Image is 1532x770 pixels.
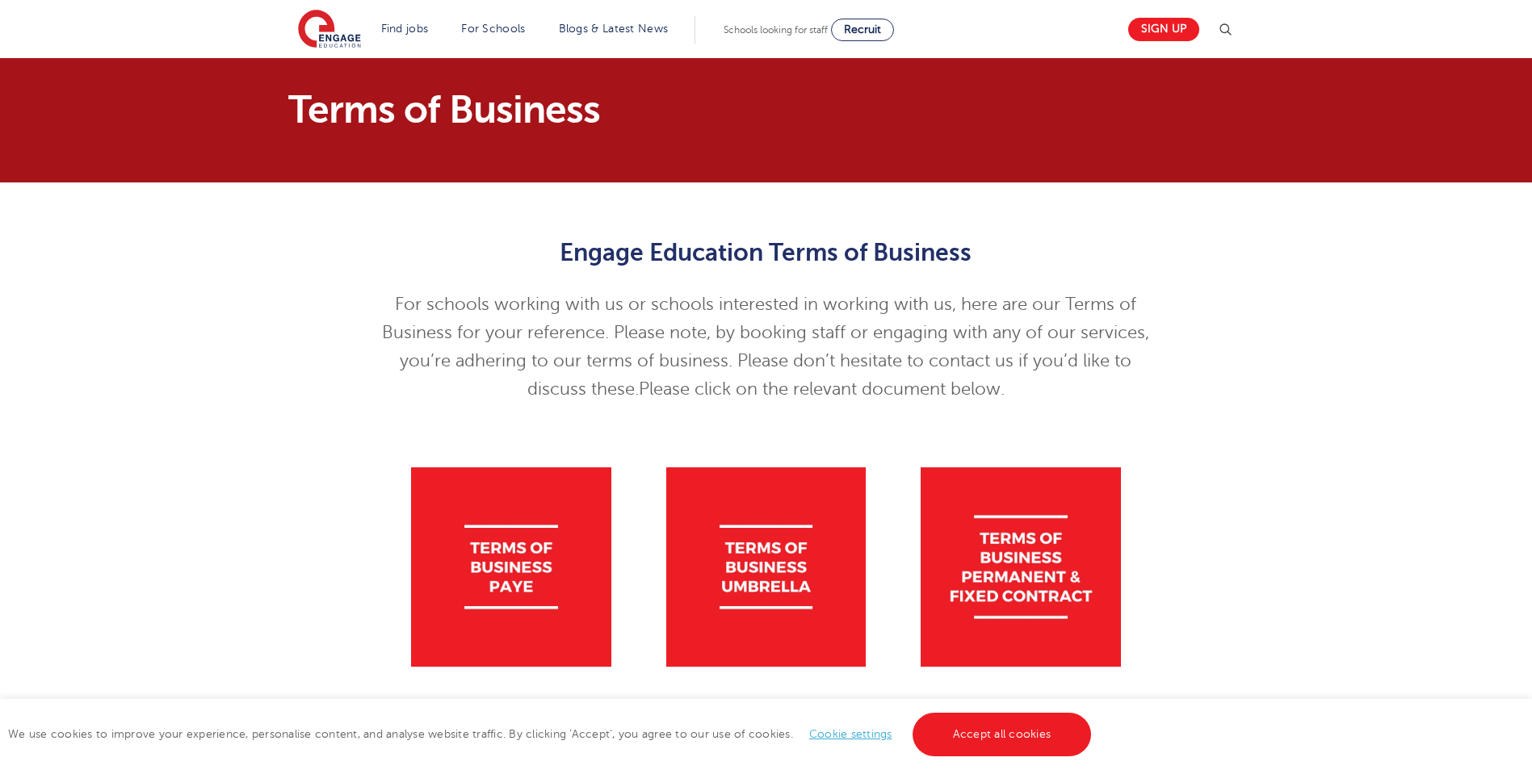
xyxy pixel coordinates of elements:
p: For schools working with us or schools interested in working with us, here are our Terms of Busin... [370,291,1162,404]
a: Accept all cookies [913,713,1092,756]
span: Recruit [844,23,881,36]
h2: Engage Education Terms of Business [370,239,1162,266]
a: Cookie settings [809,728,892,740]
span: We use cookies to improve your experience, personalise content, and analyse website traffic. By c... [8,728,1095,740]
h1: Terms of Business [288,90,917,129]
a: For Schools [461,23,525,35]
a: Recruit [831,19,894,41]
img: Engage Education [298,10,361,50]
a: Blogs & Latest News [559,23,669,35]
span: y booking staff or engaging with any of our services, you’re adhering to our terms of business. P... [400,323,1149,399]
a: Sign up [1128,18,1199,41]
a: Find jobs [381,23,429,35]
span: Schools looking for staff [724,24,828,36]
